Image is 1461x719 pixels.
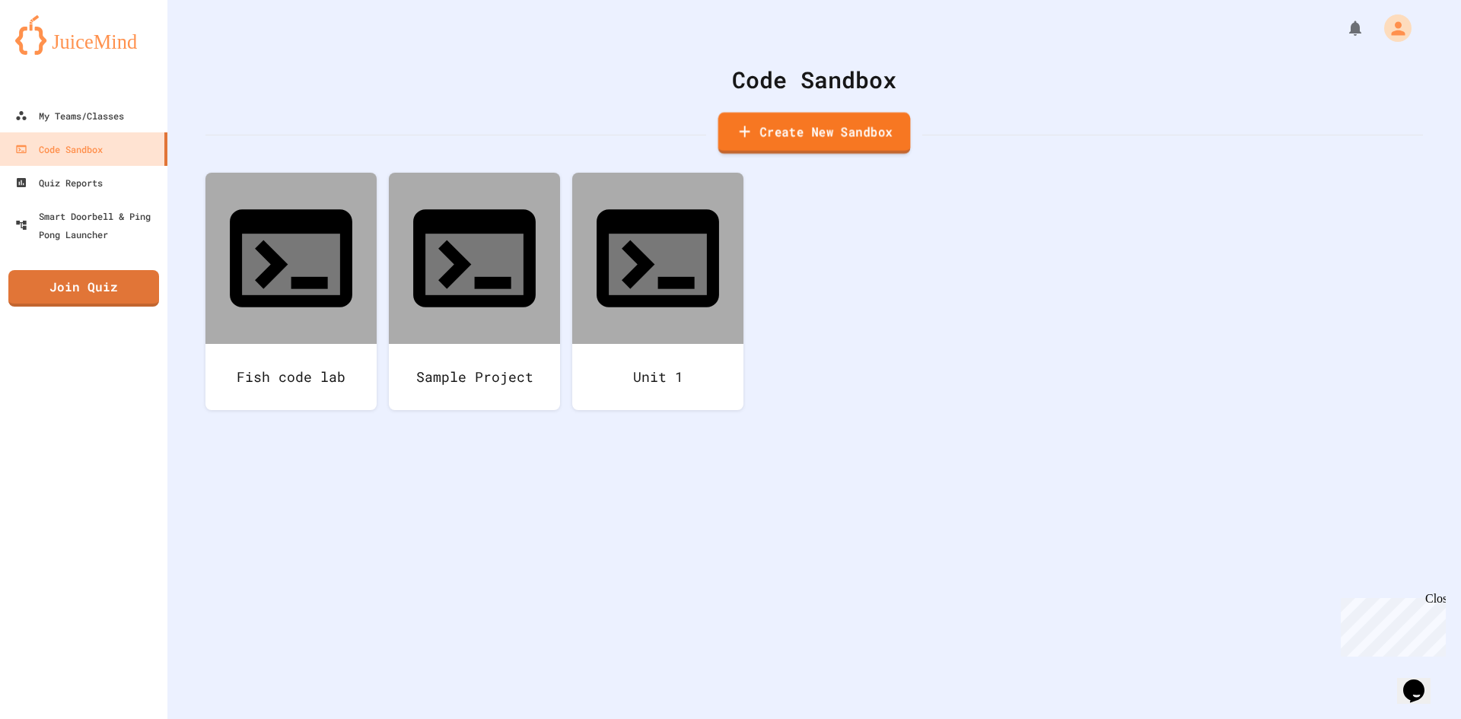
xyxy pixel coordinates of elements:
[572,173,743,410] a: Unit 1
[15,15,152,55] img: logo-orange.svg
[1397,658,1446,704] iframe: chat widget
[1318,15,1368,41] div: My Notifications
[572,344,743,410] div: Unit 1
[389,344,560,410] div: Sample Project
[205,62,1423,97] div: Code Sandbox
[718,113,911,154] a: Create New Sandbox
[205,173,377,410] a: Fish code lab
[205,344,377,410] div: Fish code lab
[1368,11,1415,46] div: My Account
[389,173,560,410] a: Sample Project
[8,270,159,307] a: Join Quiz
[15,140,103,158] div: Code Sandbox
[15,173,103,192] div: Quiz Reports
[6,6,105,97] div: Chat with us now!Close
[15,207,161,243] div: Smart Doorbell & Ping Pong Launcher
[1335,592,1446,657] iframe: chat widget
[15,107,124,125] div: My Teams/Classes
